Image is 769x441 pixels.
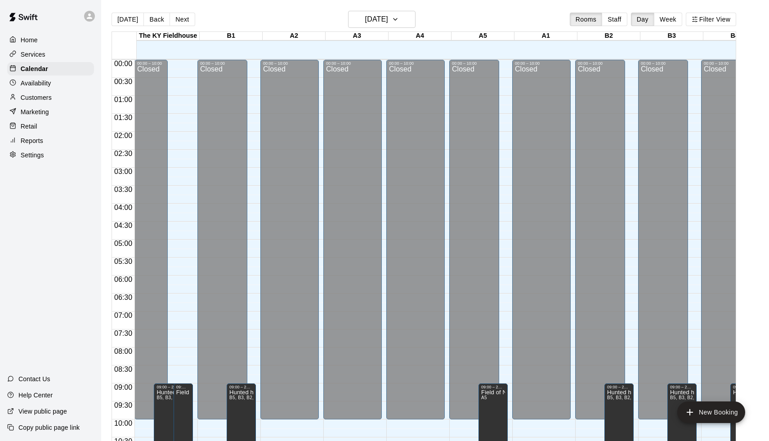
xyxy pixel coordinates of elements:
[452,66,496,423] div: Closed
[631,13,654,26] button: Day
[21,64,48,73] p: Calendar
[112,168,134,175] span: 03:00
[112,419,134,427] span: 10:00
[7,33,94,47] a: Home
[654,13,682,26] button: Week
[263,66,316,423] div: Closed
[607,395,647,400] span: B5, B3, B2, B1, B4
[607,385,631,389] div: 09:00 – 23:30
[112,96,134,103] span: 01:00
[7,134,94,147] div: Reports
[21,107,49,116] p: Marketing
[156,385,184,389] div: 09:00 – 23:30
[452,32,514,40] div: A5
[575,60,625,419] div: 00:00 – 10:00: Closed
[112,132,134,139] span: 02:00
[18,407,67,416] p: View public page
[137,32,200,40] div: The KY Fieldhouse
[578,61,622,66] div: 00:00 – 10:00
[515,66,568,423] div: Closed
[137,66,165,423] div: Closed
[18,391,53,400] p: Help Center
[21,151,44,160] p: Settings
[577,32,640,40] div: B2
[326,61,379,66] div: 00:00 – 10:00
[703,32,766,40] div: B4
[112,276,134,283] span: 06:00
[389,32,452,40] div: A4
[18,423,80,432] p: Copy public page link
[670,385,694,389] div: 09:00 – 23:30
[21,50,45,59] p: Services
[112,186,134,193] span: 03:30
[514,32,577,40] div: A1
[640,32,703,40] div: B3
[263,32,326,40] div: A2
[112,204,134,211] span: 04:00
[570,13,602,26] button: Rooms
[112,347,134,355] span: 08:00
[229,395,269,400] span: B5, B3, B2, B1, B4
[326,66,379,423] div: Closed
[578,66,622,423] div: Closed
[638,60,688,419] div: 00:00 – 10:00: Closed
[326,32,389,40] div: A3
[365,13,388,26] h6: [DATE]
[260,60,319,419] div: 00:00 – 10:00: Closed
[156,395,197,400] span: B5, B3, B2, B1, B4
[512,60,571,419] div: 00:00 – 10:00: Closed
[481,385,505,389] div: 09:00 – 21:00
[389,61,442,66] div: 00:00 – 10:00
[170,13,195,26] button: Next
[143,13,170,26] button: Back
[112,13,144,26] button: [DATE]
[176,385,190,389] div: 09:00 – 21:00
[137,61,165,66] div: 00:00 – 10:00
[112,312,134,319] span: 07:00
[7,120,94,133] a: Retail
[229,385,253,389] div: 09:00 – 23:30
[323,60,382,419] div: 00:00 – 10:00: Closed
[200,32,263,40] div: B1
[701,60,751,419] div: 00:00 – 10:00: Closed
[481,395,487,400] span: A5
[7,62,94,76] a: Calendar
[389,66,442,423] div: Closed
[197,60,247,419] div: 00:00 – 10:00: Closed
[449,60,499,419] div: 00:00 – 10:00: Closed
[112,222,134,229] span: 04:30
[733,385,757,389] div: 09:00 – 23:30
[112,401,134,409] span: 09:30
[18,374,50,383] p: Contact Us
[21,79,51,88] p: Availability
[21,93,52,102] p: Customers
[112,383,134,391] span: 09:00
[112,114,134,121] span: 01:30
[452,61,496,66] div: 00:00 – 10:00
[112,78,134,85] span: 00:30
[515,61,568,66] div: 00:00 – 10:00
[686,13,736,26] button: Filter View
[134,60,168,419] div: 00:00 – 10:00: Closed
[7,76,94,90] a: Availability
[7,148,94,162] a: Settings
[670,395,710,400] span: B5, B3, B2, B1, B4
[21,122,37,131] p: Retail
[200,61,245,66] div: 00:00 – 10:00
[386,60,445,419] div: 00:00 – 10:00: Closed
[112,294,134,301] span: 06:30
[112,330,134,337] span: 07:30
[348,11,416,28] button: [DATE]
[704,66,748,423] div: Closed
[677,401,745,423] button: add
[641,66,685,423] div: Closed
[112,240,134,247] span: 05:00
[263,61,316,66] div: 00:00 – 10:00
[112,150,134,157] span: 02:30
[21,36,38,45] p: Home
[21,136,43,145] p: Reports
